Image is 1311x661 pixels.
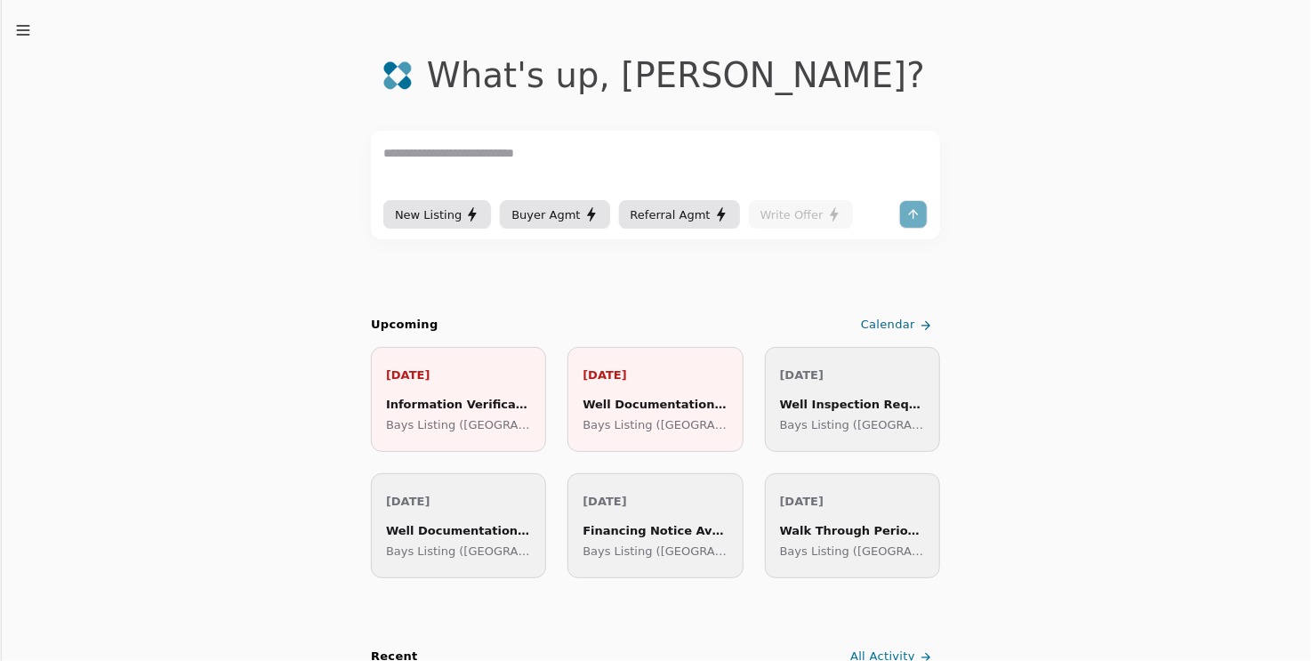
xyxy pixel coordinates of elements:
[631,206,711,224] span: Referral Agmt
[619,200,740,229] button: Referral Agmt
[371,347,546,452] a: [DATE]Information Verification EndsBays Listing ([GEOGRAPHIC_DATA])
[780,415,925,434] p: Bays Listing ([GEOGRAPHIC_DATA])
[500,200,609,229] button: Buyer Agmt
[386,521,531,540] div: Well Documentation Review
[780,395,925,414] div: Well Inspection Requests Due
[861,316,915,335] span: Calendar
[386,366,531,384] p: [DATE]
[386,415,531,434] p: Bays Listing ([GEOGRAPHIC_DATA])
[386,542,531,560] p: Bays Listing ([GEOGRAPHIC_DATA])
[583,395,728,414] div: Well Documentation Due
[765,473,940,578] a: [DATE]Walk Through Period BeginsBays Listing ([GEOGRAPHIC_DATA])
[583,366,728,384] p: [DATE]
[511,206,580,224] span: Buyer Agmt
[427,55,925,95] div: What's up , [PERSON_NAME] ?
[371,316,438,335] h2: Upcoming
[780,542,925,560] p: Bays Listing ([GEOGRAPHIC_DATA])
[583,415,728,434] p: Bays Listing ([GEOGRAPHIC_DATA])
[780,366,925,384] p: [DATE]
[765,347,940,452] a: [DATE]Well Inspection Requests DueBays Listing ([GEOGRAPHIC_DATA])
[567,473,743,578] a: [DATE]Financing Notice AvailableBays Listing ([GEOGRAPHIC_DATA])
[780,492,925,511] p: [DATE]
[383,200,491,229] button: New Listing
[583,492,728,511] p: [DATE]
[386,395,531,414] div: Information Verification Ends
[583,542,728,560] p: Bays Listing ([GEOGRAPHIC_DATA])
[371,473,546,578] a: [DATE]Well Documentation ReviewBays Listing ([GEOGRAPHIC_DATA])
[395,206,479,224] div: New Listing
[583,521,728,540] div: Financing Notice Available
[567,347,743,452] a: [DATE]Well Documentation DueBays Listing ([GEOGRAPHIC_DATA])
[386,492,531,511] p: [DATE]
[780,521,925,540] div: Walk Through Period Begins
[857,310,940,340] a: Calendar
[382,60,413,91] img: logo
